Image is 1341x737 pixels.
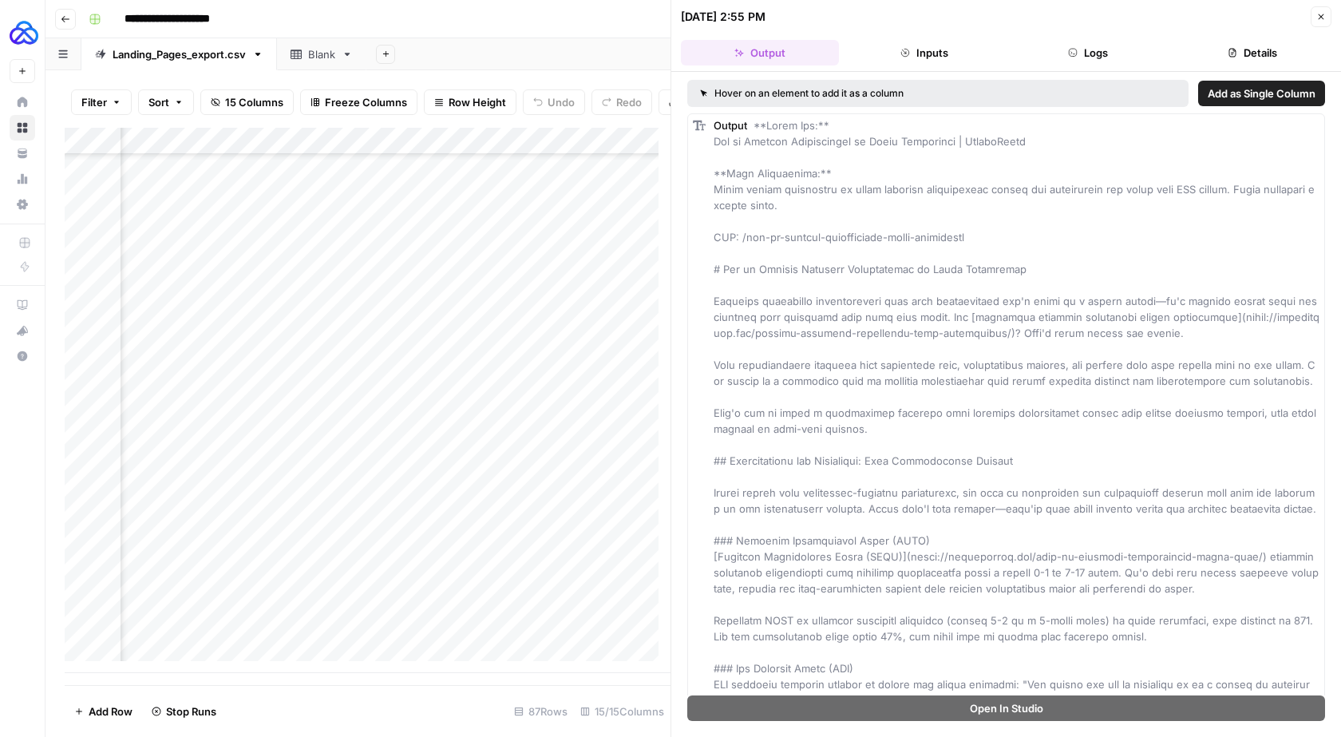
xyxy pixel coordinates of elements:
[714,119,747,132] span: Output
[113,46,246,62] div: Landing_Pages_export.csv
[300,89,417,115] button: Freeze Columns
[616,94,642,110] span: Redo
[10,192,35,217] a: Settings
[10,318,35,343] button: What's new?
[681,40,839,65] button: Output
[166,703,216,719] span: Stop Runs
[1198,81,1325,106] button: Add as Single Column
[142,699,226,724] button: Stop Runs
[845,40,1003,65] button: Inputs
[81,38,277,70] a: Landing_Pages_export.csv
[523,89,585,115] button: Undo
[10,343,35,369] button: Help + Support
[424,89,516,115] button: Row Height
[71,89,132,115] button: Filter
[200,89,294,115] button: 15 Columns
[700,86,1040,101] div: Hover on an element to add it as a column
[449,94,506,110] span: Row Height
[89,703,133,719] span: Add Row
[10,13,35,53] button: Workspace: AUQ
[81,94,107,110] span: Filter
[10,292,35,318] a: AirOps Academy
[1010,40,1168,65] button: Logs
[277,38,366,70] a: Blank
[148,94,169,110] span: Sort
[574,699,670,724] div: 15/15 Columns
[10,319,34,343] div: What's new?
[591,89,652,115] button: Redo
[548,94,575,110] span: Undo
[10,141,35,166] a: Your Data
[1173,40,1331,65] button: Details
[10,18,38,47] img: AUQ Logo
[10,89,35,115] a: Home
[681,9,765,25] div: [DATE] 2:55 PM
[10,115,35,141] a: Browse
[308,46,335,62] div: Blank
[65,699,142,724] button: Add Row
[225,94,283,110] span: 15 Columns
[138,89,194,115] button: Sort
[970,700,1043,716] span: Open In Studio
[508,699,574,724] div: 87 Rows
[687,695,1325,721] button: Open In Studio
[1208,85,1315,101] span: Add as Single Column
[10,166,35,192] a: Usage
[325,94,407,110] span: Freeze Columns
